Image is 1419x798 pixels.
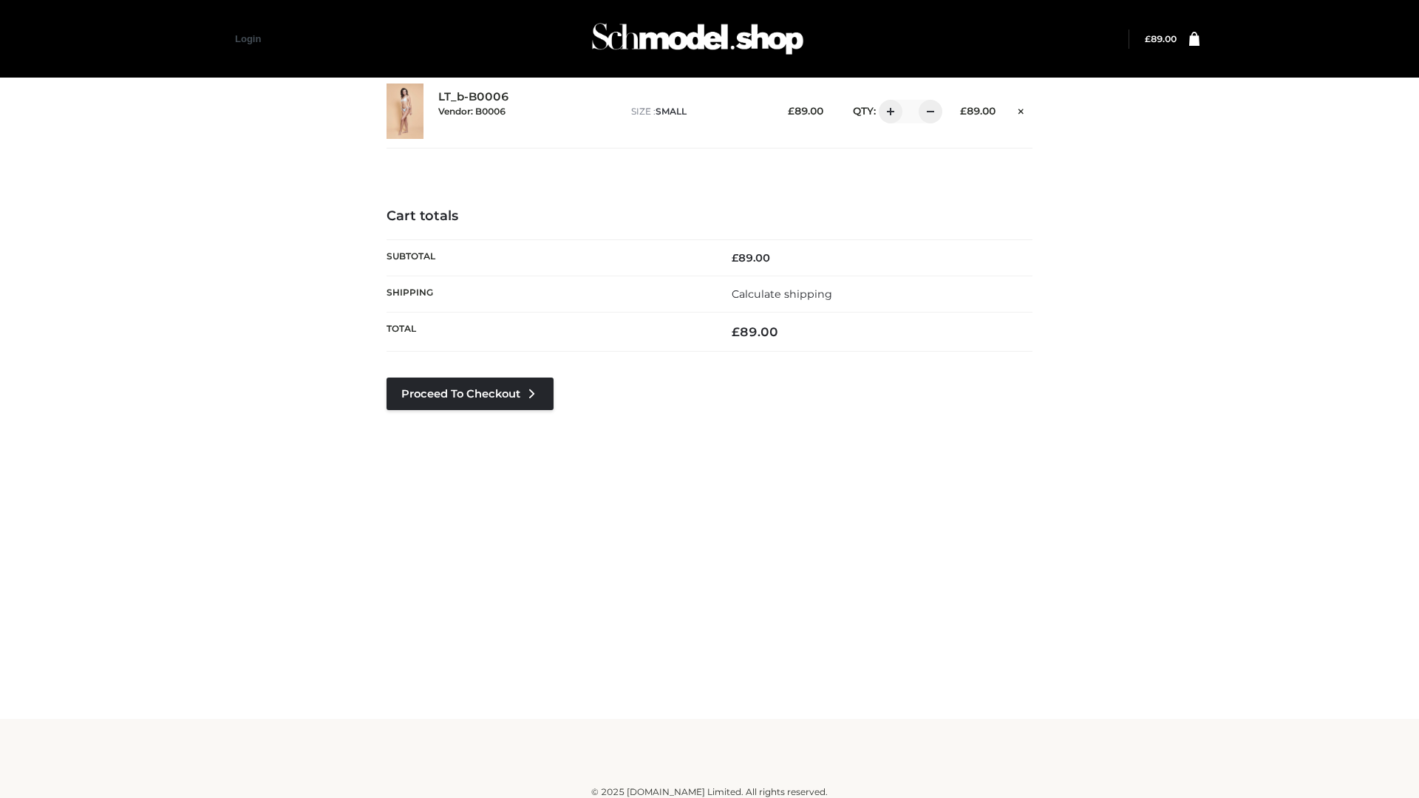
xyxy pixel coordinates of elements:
a: Login [235,33,261,44]
div: QTY: [838,100,937,123]
bdi: 89.00 [960,105,996,117]
th: Total [387,313,709,352]
span: £ [788,105,794,117]
h4: Cart totals [387,208,1032,225]
span: £ [1145,33,1151,44]
bdi: 89.00 [732,251,770,265]
small: Vendor: B0006 [438,106,506,117]
th: Subtotal [387,239,709,276]
a: £89.00 [1145,33,1177,44]
a: Proceed to Checkout [387,378,554,410]
span: £ [960,105,967,117]
a: Calculate shipping [732,287,832,301]
bdi: 89.00 [1145,33,1177,44]
a: Remove this item [1010,100,1032,119]
span: £ [732,324,740,339]
bdi: 89.00 [732,324,778,339]
div: LT_b-B0006 [438,90,616,132]
p: size : [631,105,765,118]
bdi: 89.00 [788,105,823,117]
th: Shipping [387,276,709,312]
span: SMALL [656,106,687,117]
span: £ [732,251,738,265]
img: Schmodel Admin 964 [587,10,809,68]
